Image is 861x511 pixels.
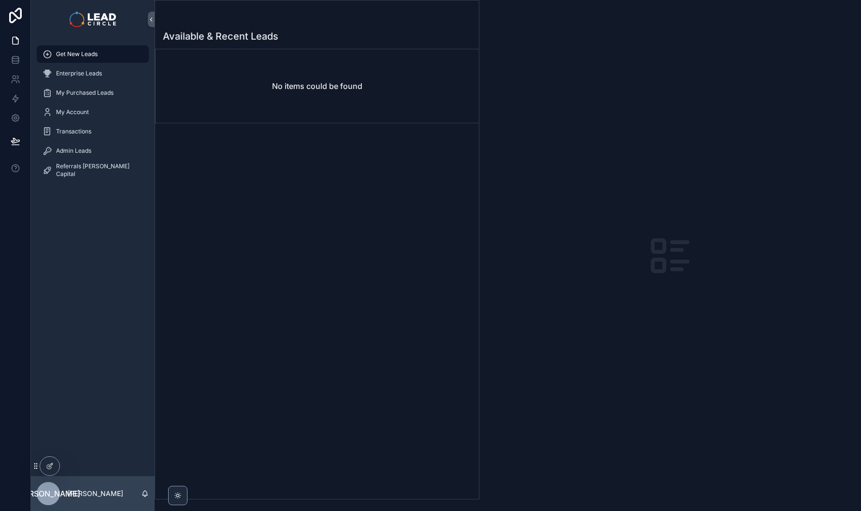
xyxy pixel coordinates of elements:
[56,147,91,155] span: Admin Leads
[70,12,115,27] img: App logo
[37,84,149,102] a: My Purchased Leads
[37,142,149,160] a: Admin Leads
[56,89,114,97] span: My Purchased Leads
[68,489,123,498] p: [PERSON_NAME]
[31,39,155,191] div: scrollable content
[37,103,149,121] a: My Account
[37,161,149,179] a: Referrals [PERSON_NAME] Capital
[272,80,362,92] h2: No items could be found
[56,128,91,135] span: Transactions
[37,45,149,63] a: Get New Leads
[56,162,139,178] span: Referrals [PERSON_NAME] Capital
[37,123,149,140] a: Transactions
[56,70,102,77] span: Enterprise Leads
[56,50,98,58] span: Get New Leads
[163,29,278,43] h1: Available & Recent Leads
[16,488,80,499] span: [PERSON_NAME]
[37,65,149,82] a: Enterprise Leads
[56,108,89,116] span: My Account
